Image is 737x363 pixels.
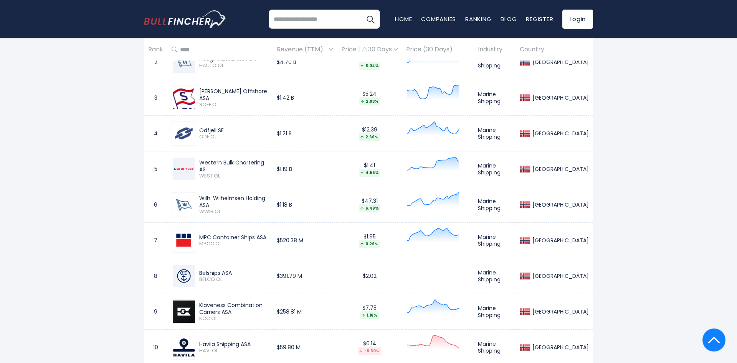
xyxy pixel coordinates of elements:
[144,10,226,28] img: bullfincher logo
[530,237,589,244] div: [GEOGRAPHIC_DATA]
[273,223,337,258] td: $520.38 M
[199,127,268,134] div: Odfjell SE
[341,197,398,212] div: $47.31
[359,204,380,212] div: 6.49%
[474,187,516,223] td: Marine Shipping
[341,304,398,319] div: $7.75
[199,134,268,140] span: ODF.OL
[474,44,516,80] td: Marine Shipping
[465,15,491,23] a: Ranking
[530,201,589,208] div: [GEOGRAPHIC_DATA]
[341,55,398,70] div: $11.66
[199,209,268,215] span: WWIB.OL
[474,151,516,187] td: Marine Shipping
[144,187,167,223] td: 6
[144,10,226,28] a: Go to homepage
[361,10,380,29] button: Search
[144,38,167,61] th: Rank
[273,258,337,294] td: $391.79 M
[360,311,379,319] div: 1.16%
[277,44,327,56] span: Revenue (TTM)
[474,294,516,330] td: Marine Shipping
[530,273,589,279] div: [GEOGRAPHIC_DATA]
[199,315,268,322] span: KCC.OL
[530,166,589,172] div: [GEOGRAPHIC_DATA]
[341,126,398,141] div: $12.39
[395,15,412,23] a: Home
[359,97,380,105] div: 2.93%
[359,133,380,141] div: 2.66%
[516,38,593,61] th: Country
[199,195,268,209] div: Wilh. Wilhelmsen Holding ASA
[273,151,337,187] td: $1.19 B
[199,269,268,276] div: Belships ASA
[199,241,268,247] span: MPCC.OL
[273,116,337,151] td: $1.21 B
[173,265,195,287] img: BELCO.OL.png
[530,344,589,351] div: [GEOGRAPHIC_DATA]
[501,15,517,23] a: Blog
[199,234,268,241] div: MPC Container Ships ASA
[341,90,398,105] div: $5.24
[144,151,167,187] td: 5
[341,46,398,54] div: Price | 30 Days
[173,301,195,323] img: KCC.OL.png
[273,44,337,80] td: $4.70 B
[273,80,337,116] td: $1.42 B
[530,308,589,315] div: [GEOGRAPHIC_DATA]
[144,258,167,294] td: 8
[173,51,195,73] img: HAUTO.OL.png
[474,223,516,258] td: Marine Shipping
[530,130,589,137] div: [GEOGRAPHIC_DATA]
[173,122,195,145] img: ODF.OL.png
[474,116,516,151] td: Marine Shipping
[173,229,195,251] img: MPCC.OL.png
[199,276,268,283] span: BELCO.OL
[199,62,268,69] span: HAUTO.OL
[341,273,398,279] div: $2.02
[341,162,398,177] div: $1.41
[144,80,167,116] td: 3
[341,233,398,248] div: $1.95
[199,102,268,108] span: SOFF.OL
[526,15,553,23] a: Register
[199,159,268,173] div: Western Bulk Chartering AS
[358,347,381,355] div: -8.50%
[530,59,589,66] div: [GEOGRAPHIC_DATA]
[273,294,337,330] td: $258.81 M
[341,340,398,355] div: $0.14
[173,87,195,109] img: SOFF.OL.png
[530,94,589,101] div: [GEOGRAPHIC_DATA]
[199,56,268,62] div: Höegh Autoliners ASA
[199,88,268,102] div: [PERSON_NAME] Offshore ASA
[562,10,593,29] a: Login
[173,338,195,356] img: HAVI.OL.png
[144,223,167,258] td: 7
[144,116,167,151] td: 4
[474,80,516,116] td: Marine Shipping
[199,302,268,315] div: Klaveness Combination Carriers ASA
[359,169,380,177] div: 4.55%
[474,258,516,294] td: Marine Shipping
[273,187,337,223] td: $1.18 B
[199,173,268,179] span: WEST.OL
[402,38,474,61] th: Price (30 Days)
[144,294,167,330] td: 9
[359,62,380,70] div: 8.04%
[144,44,167,80] td: 2
[199,341,268,348] div: Havila Shipping ASA
[173,194,195,216] img: WWIB.OL.png
[199,348,268,354] span: HAVI.OL
[474,38,516,61] th: Industry
[359,240,380,248] div: 0.29%
[173,158,195,180] img: WEST.OL.png
[421,15,456,23] a: Companies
